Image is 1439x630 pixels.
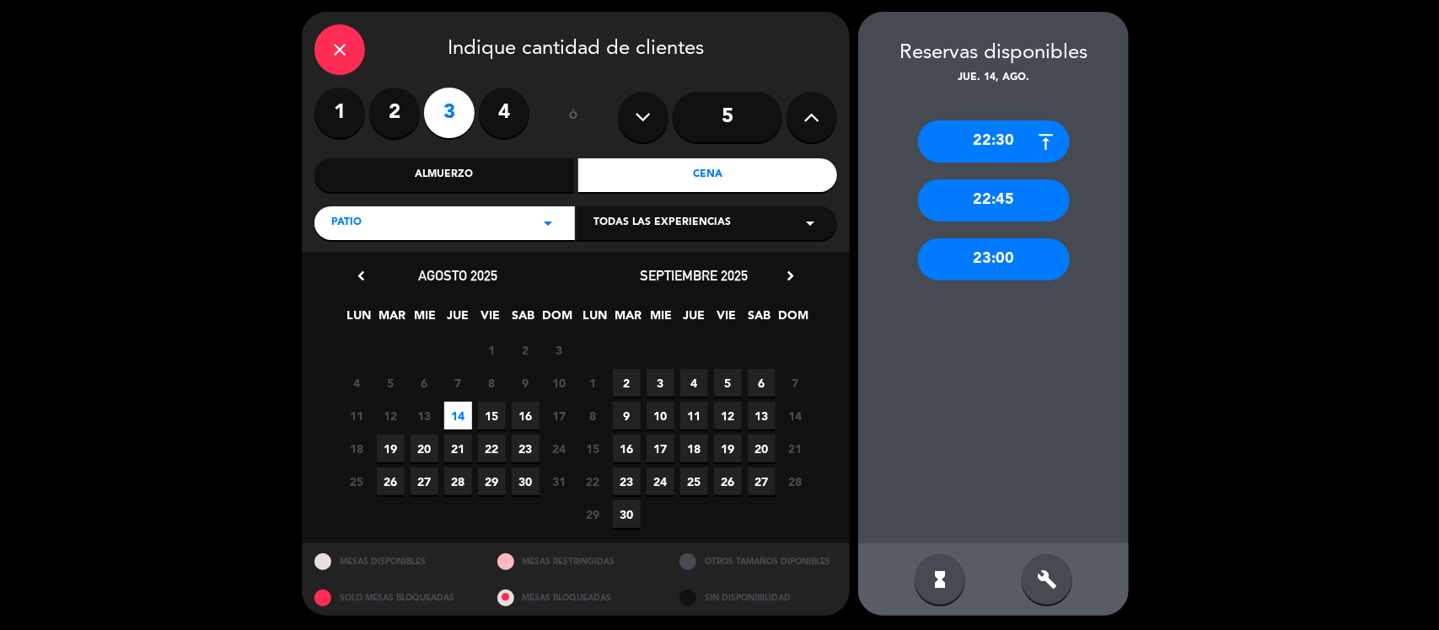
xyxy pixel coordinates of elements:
span: 27 [748,467,776,495]
span: 5 [377,369,405,397]
span: 8 [579,402,607,430]
span: 17 [545,402,573,430]
span: MAR [379,306,406,334]
span: 16 [613,435,641,462]
div: SOLO MESAS BLOQUEADAS [302,579,485,616]
span: 7 [444,369,472,397]
span: 13 [748,402,776,430]
span: 27 [411,467,438,495]
span: 25 [680,467,708,495]
span: 20 [748,435,776,462]
span: 2 [512,336,540,364]
i: chevron_left [352,267,370,285]
span: 7 [781,369,809,397]
span: Todas las experiencias [593,215,731,232]
i: chevron_right [781,267,799,285]
span: 29 [579,500,607,528]
span: 9 [613,402,641,430]
span: 21 [781,435,809,462]
span: JUE [444,306,472,334]
span: PATIO [331,215,362,232]
div: MESAS RESTRINGIDAS [485,543,668,579]
label: 2 [369,88,420,138]
span: 1 [579,369,607,397]
span: 25 [343,467,371,495]
span: 30 [512,467,540,495]
span: 17 [647,435,674,462]
div: 22:30 [918,120,1070,163]
span: 4 [680,369,708,397]
span: 4 [343,369,371,397]
i: hourglass_full [930,569,950,590]
i: arrow_drop_down [800,213,820,233]
span: 28 [781,467,809,495]
span: DOM [779,306,807,334]
span: 12 [377,402,405,430]
span: 14 [444,402,472,430]
span: septiembre 2025 [640,267,748,284]
div: MESAS DISPONIBLES [302,543,485,579]
span: 20 [411,435,438,462]
span: 18 [343,435,371,462]
span: LUN [582,306,609,334]
span: 2 [613,369,641,397]
span: MIE [411,306,439,334]
div: 22:45 [918,179,1070,222]
span: 5 [714,369,742,397]
span: 10 [545,369,573,397]
span: 8 [478,369,506,397]
i: build [1037,569,1057,590]
span: 13 [411,402,438,430]
span: 31 [545,467,573,495]
i: arrow_drop_down [538,213,558,233]
div: Reservas disponibles [858,37,1129,70]
span: VIE [713,306,741,334]
div: MESAS BLOQUEADAS [485,579,668,616]
label: 3 [424,88,475,138]
label: 1 [314,88,365,138]
div: Indique cantidad de clientes [314,24,837,75]
span: VIE [477,306,505,334]
span: 15 [478,402,506,430]
span: 14 [781,402,809,430]
span: 1 [478,336,506,364]
span: LUN [346,306,373,334]
span: 9 [512,369,540,397]
span: 30 [613,500,641,528]
div: SIN DISPONIBILIDAD [667,579,850,616]
div: jue. 14, ago. [858,70,1129,87]
span: 28 [444,467,472,495]
span: 11 [343,402,371,430]
span: SAB [510,306,538,334]
label: 4 [479,88,529,138]
span: MIE [647,306,675,334]
div: Almuerzo [314,158,574,192]
div: Cena [578,158,838,192]
span: JUE [680,306,708,334]
span: 22 [579,467,607,495]
div: OTROS TAMAÑOS DIPONIBLES [667,543,850,579]
span: 3 [647,369,674,397]
span: 19 [377,435,405,462]
span: 24 [647,467,674,495]
span: 26 [714,467,742,495]
span: 15 [579,435,607,462]
span: 21 [444,435,472,462]
span: 24 [545,435,573,462]
div: 23:00 [918,238,1070,280]
span: 6 [748,369,776,397]
span: agosto 2025 [418,267,497,284]
span: 18 [680,435,708,462]
span: 16 [512,402,540,430]
div: ó [546,88,601,147]
span: 19 [714,435,742,462]
span: 3 [545,336,573,364]
span: 23 [613,467,641,495]
span: 29 [478,467,506,495]
span: DOM [543,306,571,334]
span: 12 [714,402,742,430]
span: MAR [615,306,642,334]
i: close [330,40,350,60]
span: 10 [647,402,674,430]
span: 6 [411,369,438,397]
